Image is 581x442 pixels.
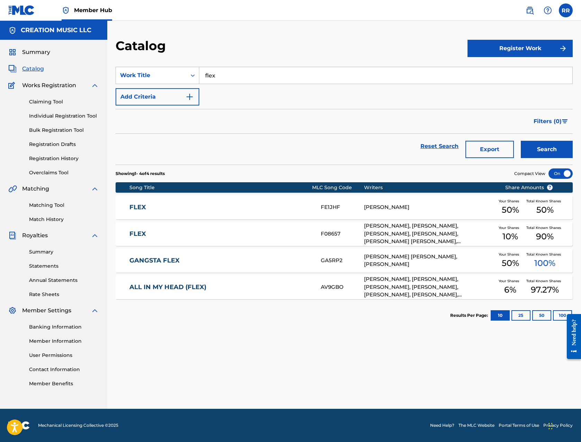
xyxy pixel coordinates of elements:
a: Statements [29,263,99,270]
a: Member Information [29,338,99,345]
img: search [526,6,534,15]
img: 9d2ae6d4665cec9f34b9.svg [185,93,194,101]
div: Work Title [120,71,182,80]
a: Claiming Tool [29,98,99,105]
span: 100 % [534,257,555,269]
span: Royalties [22,231,48,240]
a: Individual Registration Tool [29,112,99,120]
iframe: Resource Center [562,309,581,365]
button: 25 [511,310,530,321]
span: Member Hub [74,6,112,14]
button: Export [465,141,514,158]
span: Catalog [22,65,44,73]
img: Accounts [8,26,17,35]
span: Total Known Shares [526,199,564,204]
img: MLC Logo [8,5,35,15]
a: Annual Statements [29,277,99,284]
img: Summary [8,48,17,56]
a: Summary [29,248,99,256]
button: Filters (0) [529,113,573,130]
div: F08657 [321,230,364,238]
a: GANGSTA FLEX [129,257,311,265]
a: Rate Sheets [29,291,99,298]
img: logo [8,421,30,430]
span: Filters ( 0 ) [534,117,562,126]
a: FLEX [129,230,311,238]
span: 6 % [504,284,516,296]
span: Total Known Shares [526,225,564,230]
span: Your Shares [499,278,522,284]
span: 90 % [536,230,554,243]
img: expand [91,185,99,193]
span: 50 % [502,204,519,216]
div: Writers [364,184,494,191]
button: Add Criteria [116,88,199,105]
button: 10 [491,310,510,321]
img: expand [91,231,99,240]
img: expand [91,81,99,90]
img: Top Rightsholder [62,6,70,15]
h5: CREATION MUSIC LLC [21,26,91,34]
a: SummarySummary [8,48,50,56]
img: f7272a7cc735f4ea7f67.svg [559,44,567,53]
a: Matching Tool [29,202,99,209]
img: Matching [8,185,17,193]
span: Mechanical Licensing Collective © 2025 [38,422,118,429]
a: Reset Search [417,139,462,154]
a: Privacy Policy [543,422,573,429]
div: MLC Song Code [312,184,364,191]
div: [PERSON_NAME] [364,203,494,211]
a: Match History [29,216,99,223]
span: ? [547,185,553,190]
a: CatalogCatalog [8,65,44,73]
span: Summary [22,48,50,56]
div: [PERSON_NAME], [PERSON_NAME], [PERSON_NAME], [PERSON_NAME], [PERSON_NAME] [PERSON_NAME], [PERSON_... [364,222,494,246]
span: Total Known Shares [526,252,564,257]
p: Showing 1 - 4 of 4 results [116,171,165,177]
div: Drag [548,416,553,436]
a: Need Help? [430,422,454,429]
a: Portal Terms of Use [499,422,539,429]
div: [PERSON_NAME] [PERSON_NAME], [PERSON_NAME] [364,253,494,268]
span: Compact View [514,171,545,177]
iframe: Chat Widget [546,409,581,442]
span: Works Registration [22,81,76,90]
span: Total Known Shares [526,278,564,284]
form: Search Form [116,67,573,165]
a: Registration Drafts [29,141,99,148]
a: Member Benefits [29,380,99,387]
img: expand [91,306,99,315]
a: Registration History [29,155,99,162]
a: Public Search [523,3,537,17]
span: 50 % [536,204,554,216]
div: Song Title [129,184,312,191]
span: 97.27 % [531,284,559,296]
img: filter [562,119,568,123]
span: Your Shares [499,199,522,204]
a: ALL IN MY HEAD (FLEX) [129,283,311,291]
img: Works Registration [8,81,17,90]
img: Royalties [8,231,17,240]
a: Bulk Registration Tool [29,127,99,134]
a: Overclaims Tool [29,169,99,176]
button: 50 [532,310,551,321]
a: FLEX [129,203,311,211]
div: FE1JHF [321,203,364,211]
div: User Menu [559,3,573,17]
span: Matching [22,185,49,193]
img: Member Settings [8,306,17,315]
span: 50 % [502,257,519,269]
img: help [544,6,552,15]
button: 100 [553,310,572,321]
button: Register Work [467,40,573,57]
span: Your Shares [499,225,522,230]
span: Share Amounts [505,184,553,191]
p: Results Per Page: [450,312,490,319]
span: Member Settings [22,306,71,315]
div: AV9GBO [321,283,364,291]
div: [PERSON_NAME], [PERSON_NAME], [PERSON_NAME], [PERSON_NAME], [PERSON_NAME], [PERSON_NAME], [PERSON... [364,275,494,299]
a: Banking Information [29,323,99,331]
